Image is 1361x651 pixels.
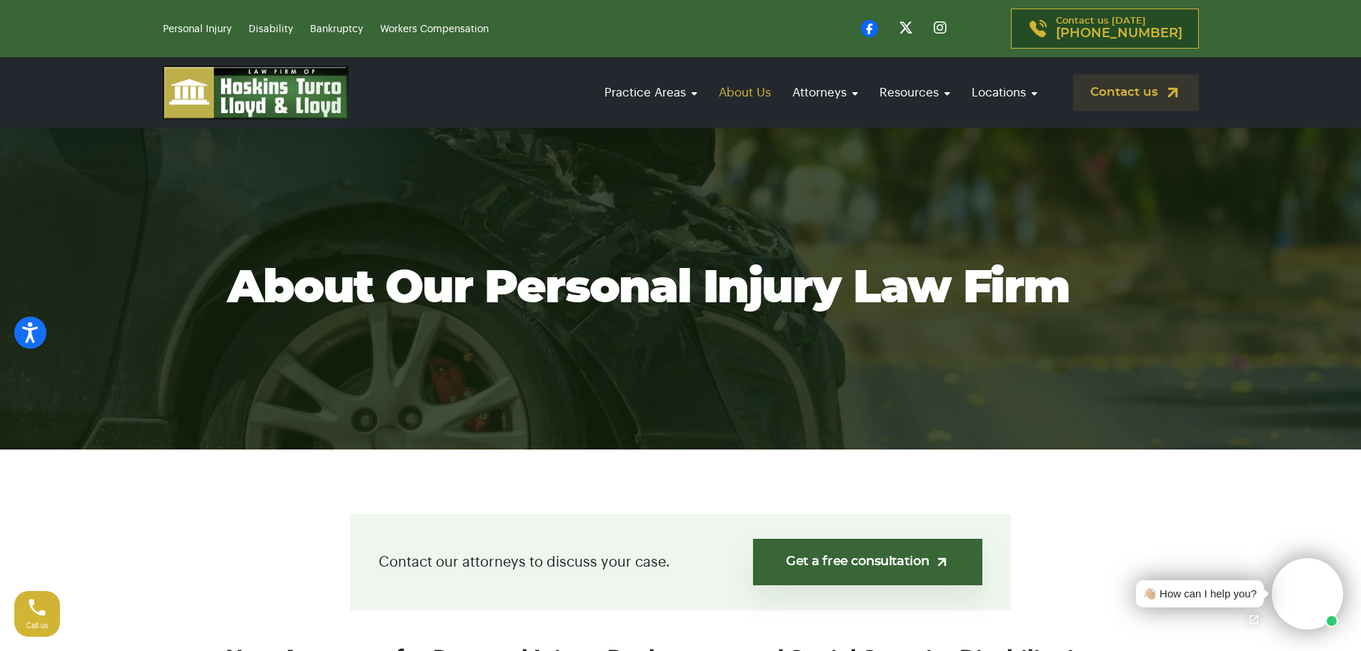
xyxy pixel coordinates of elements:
[785,72,865,113] a: Attorneys
[26,622,49,630] span: Call us
[163,66,349,119] img: logo
[872,72,957,113] a: Resources
[934,555,949,570] img: arrow-up-right-light.svg
[310,24,363,34] a: Bankruptcy
[249,24,293,34] a: Disability
[597,72,704,113] a: Practice Areas
[163,24,231,34] a: Personal Injury
[1011,9,1199,49] a: Contact us [DATE][PHONE_NUMBER]
[753,539,982,585] a: Get a free consultation
[1073,74,1199,111] a: Contact us
[1143,586,1257,602] div: 👋🏼 How can I help you?
[1056,16,1182,41] p: Contact us [DATE]
[1239,605,1269,635] a: Open chat
[712,72,778,113] a: About Us
[380,24,489,34] a: Workers Compensation
[350,514,1011,610] div: Contact our attorneys to discuss your case.
[964,72,1045,113] a: Locations
[227,264,1135,314] h1: About Our Personal Injury Law Firm
[1056,26,1182,41] span: [PHONE_NUMBER]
